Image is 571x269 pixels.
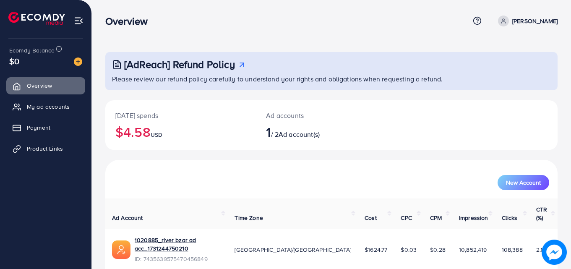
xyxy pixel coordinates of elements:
[9,46,55,55] span: Ecomdy Balance
[74,16,83,26] img: menu
[9,55,19,67] span: $0
[8,12,65,25] img: logo
[6,119,85,136] a: Payment
[430,245,446,254] span: $0.28
[401,245,417,254] span: $0.03
[459,245,487,254] span: 10,852,419
[74,57,82,66] img: image
[502,245,523,254] span: 108,388
[151,131,162,139] span: USD
[235,245,351,254] span: [GEOGRAPHIC_DATA]/[GEOGRAPHIC_DATA]
[430,214,442,222] span: CPM
[536,205,547,222] span: CTR (%)
[235,214,263,222] span: Time Zone
[266,124,359,140] h2: / 2
[6,77,85,94] a: Overview
[365,214,377,222] span: Cost
[401,214,412,222] span: CPC
[115,124,246,140] h2: $4.58
[27,102,70,111] span: My ad accounts
[124,58,235,71] h3: [AdReach] Refund Policy
[536,245,542,254] span: 2.1
[112,214,143,222] span: Ad Account
[544,242,564,262] img: image
[27,81,52,90] span: Overview
[115,110,246,120] p: [DATE] spends
[498,175,549,190] button: New Account
[266,122,271,141] span: 1
[365,245,387,254] span: $1624.77
[27,144,63,153] span: Product Links
[512,16,558,26] p: [PERSON_NAME]
[27,123,50,132] span: Payment
[135,236,221,253] a: 1020885_river bzar ad acc_1731244750210
[279,130,320,139] span: Ad account(s)
[266,110,359,120] p: Ad accounts
[6,140,85,157] a: Product Links
[135,255,221,263] span: ID: 7435639575470456849
[112,74,553,84] p: Please review our refund policy carefully to understand your rights and obligations when requesti...
[105,15,154,27] h3: Overview
[495,16,558,26] a: [PERSON_NAME]
[502,214,518,222] span: Clicks
[6,98,85,115] a: My ad accounts
[506,180,541,185] span: New Account
[459,214,488,222] span: Impression
[112,240,130,259] img: ic-ads-acc.e4c84228.svg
